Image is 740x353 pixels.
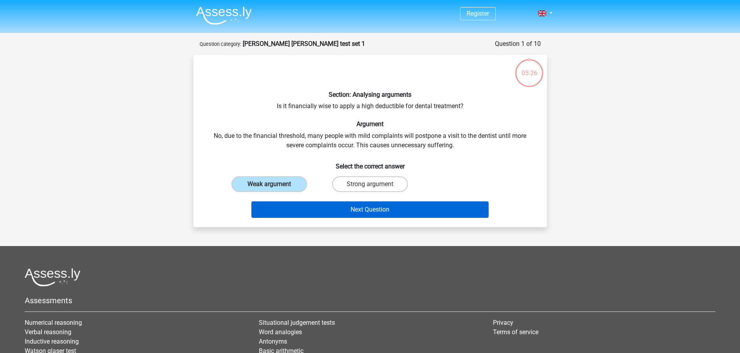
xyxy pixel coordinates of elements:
[25,328,71,336] a: Verbal reasoning
[332,176,408,192] label: Strong argument
[206,120,535,128] h6: Argument
[196,61,544,221] div: Is it financially wise to apply a high deductible for dental treatment? No, due to the financial ...
[206,91,535,98] h6: Section: Analysing arguments
[243,40,365,47] strong: [PERSON_NAME] [PERSON_NAME] test set 1
[251,201,489,218] button: Next Question
[259,338,287,345] a: Antonyms
[493,319,513,326] a: Privacy
[200,41,241,47] small: Question category:
[231,176,307,192] label: Weak argument
[493,328,538,336] a: Terms of service
[259,319,335,326] a: Situational judgement tests
[206,156,535,170] h6: Select the correct answer
[25,268,80,286] img: Assessly logo
[515,58,544,78] div: 05:26
[25,319,82,326] a: Numerical reasoning
[196,6,252,25] img: Assessly
[25,338,79,345] a: Inductive reasoning
[259,328,302,336] a: Word analogies
[467,10,489,17] a: Register
[25,296,715,305] h5: Assessments
[495,39,541,49] div: Question 1 of 10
